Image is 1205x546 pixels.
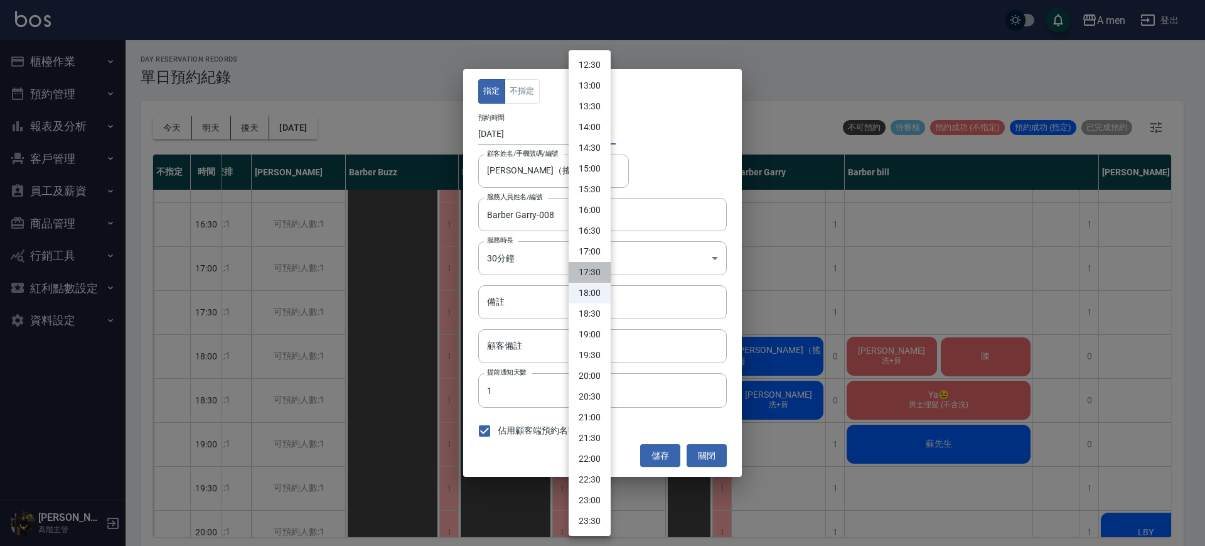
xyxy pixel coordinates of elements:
[569,241,611,262] li: 17:00
[569,345,611,366] li: 19:30
[569,449,611,469] li: 22:00
[569,386,611,407] li: 20:30
[569,366,611,386] li: 20:00
[569,75,611,96] li: 13:00
[569,96,611,117] li: 13:30
[569,200,611,221] li: 16:00
[569,469,611,490] li: 22:30
[569,138,611,158] li: 14:30
[569,490,611,511] li: 23:00
[569,55,611,75] li: 12:30
[569,158,611,179] li: 15:00
[569,117,611,138] li: 14:00
[569,511,611,532] li: 23:30
[569,303,611,324] li: 18:30
[569,262,611,283] li: 17:30
[569,324,611,345] li: 19:00
[569,283,611,303] li: 18:00
[569,407,611,428] li: 21:00
[569,221,611,241] li: 16:30
[569,179,611,200] li: 15:30
[569,428,611,449] li: 21:30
